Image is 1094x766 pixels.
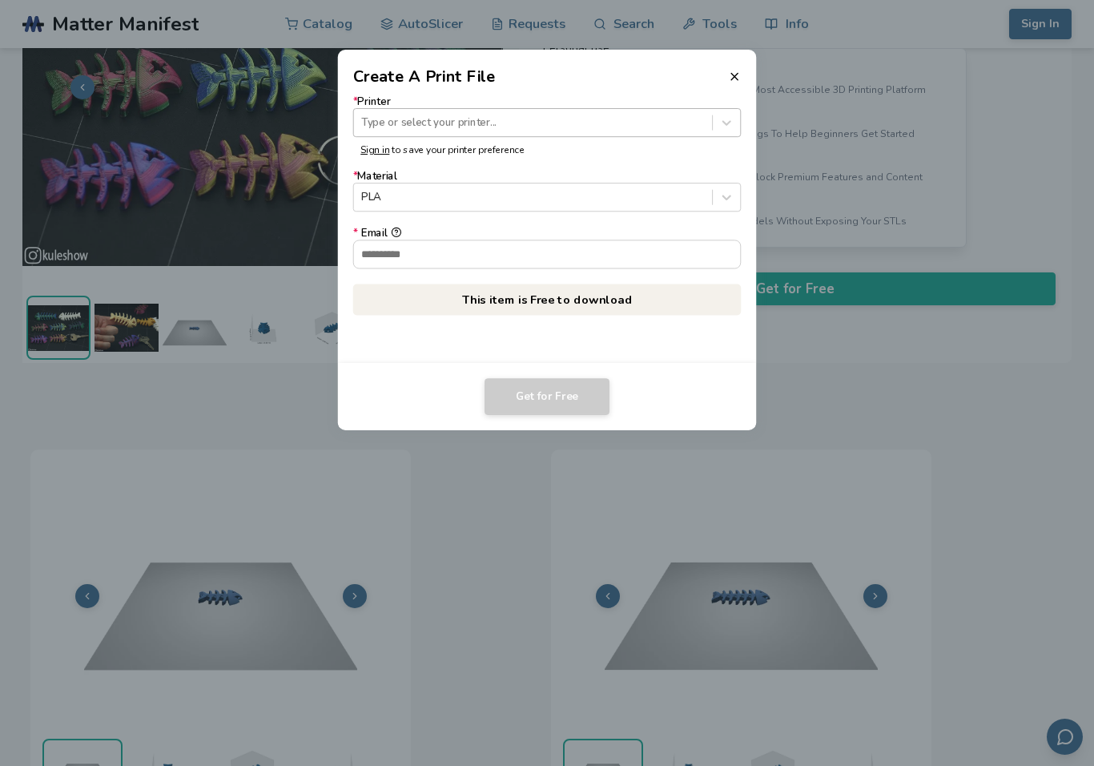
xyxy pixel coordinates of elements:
p: This item is Free to download [353,284,741,315]
input: *MaterialPLA [361,191,364,204]
label: Printer [353,96,741,137]
input: *Email [354,240,741,268]
button: Get for Free [485,378,609,415]
button: *Email [391,228,401,238]
input: *PrinterType or select your printer... [361,116,364,128]
label: Material [353,171,741,212]
div: Email [353,228,741,240]
p: to save your printer preference [360,145,733,156]
a: Sign in [360,143,389,156]
h2: Create A Print File [353,65,496,88]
